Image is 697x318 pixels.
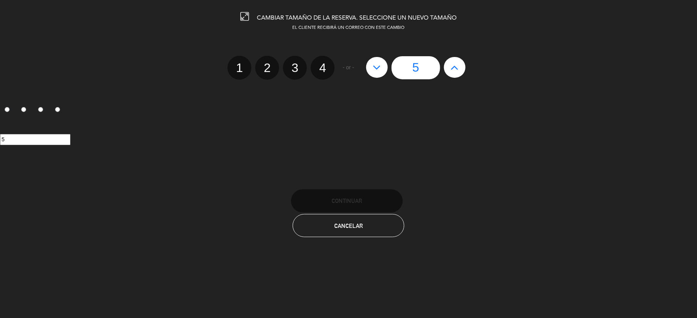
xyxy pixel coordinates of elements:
button: Continuar [291,189,403,213]
label: 3 [34,104,51,117]
span: EL CLIENTE RECIBIRÁ UN CORREO CON ESTE CAMBIO [293,26,405,30]
label: 3 [283,56,307,80]
button: Cancelar [293,214,404,237]
input: 3 [38,107,43,112]
label: 1 [228,56,251,80]
label: 4 [311,56,335,80]
label: 4 [50,104,67,117]
input: 1 [5,107,10,112]
input: 4 [55,107,60,112]
span: Continuar [332,197,362,204]
span: CAMBIAR TAMAÑO DE LA RESERVA. SELECCIONE UN NUEVO TAMAÑO [257,15,457,21]
label: 2 [17,104,34,117]
input: 2 [21,107,26,112]
span: Cancelar [334,223,363,229]
span: - or - [343,63,354,72]
label: 2 [255,56,279,80]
